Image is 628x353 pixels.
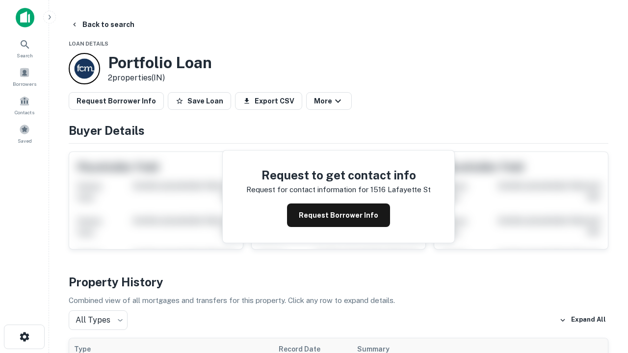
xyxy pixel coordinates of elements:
button: More [306,92,352,110]
button: Save Loan [168,92,231,110]
button: Expand All [557,313,608,328]
button: Request Borrower Info [69,92,164,110]
span: Saved [18,137,32,145]
a: Contacts [3,92,46,118]
a: Saved [3,120,46,147]
h4: Request to get contact info [246,166,431,184]
a: Search [3,35,46,61]
img: capitalize-icon.png [16,8,34,27]
span: Loan Details [69,41,108,47]
iframe: Chat Widget [579,275,628,322]
span: Borrowers [13,80,36,88]
span: Search [17,51,33,59]
button: Back to search [67,16,138,33]
p: 2 properties (IN) [108,72,212,84]
h4: Property History [69,273,608,291]
h3: Portfolio Loan [108,53,212,72]
p: Combined view of all mortgages and transfers for this property. Click any row to expand details. [69,295,608,306]
button: Export CSV [235,92,302,110]
div: All Types [69,310,128,330]
h4: Buyer Details [69,122,608,139]
p: 1516 lafayette st [370,184,431,196]
span: Contacts [15,108,34,116]
p: Request for contact information for [246,184,368,196]
button: Request Borrower Info [287,203,390,227]
a: Borrowers [3,63,46,90]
